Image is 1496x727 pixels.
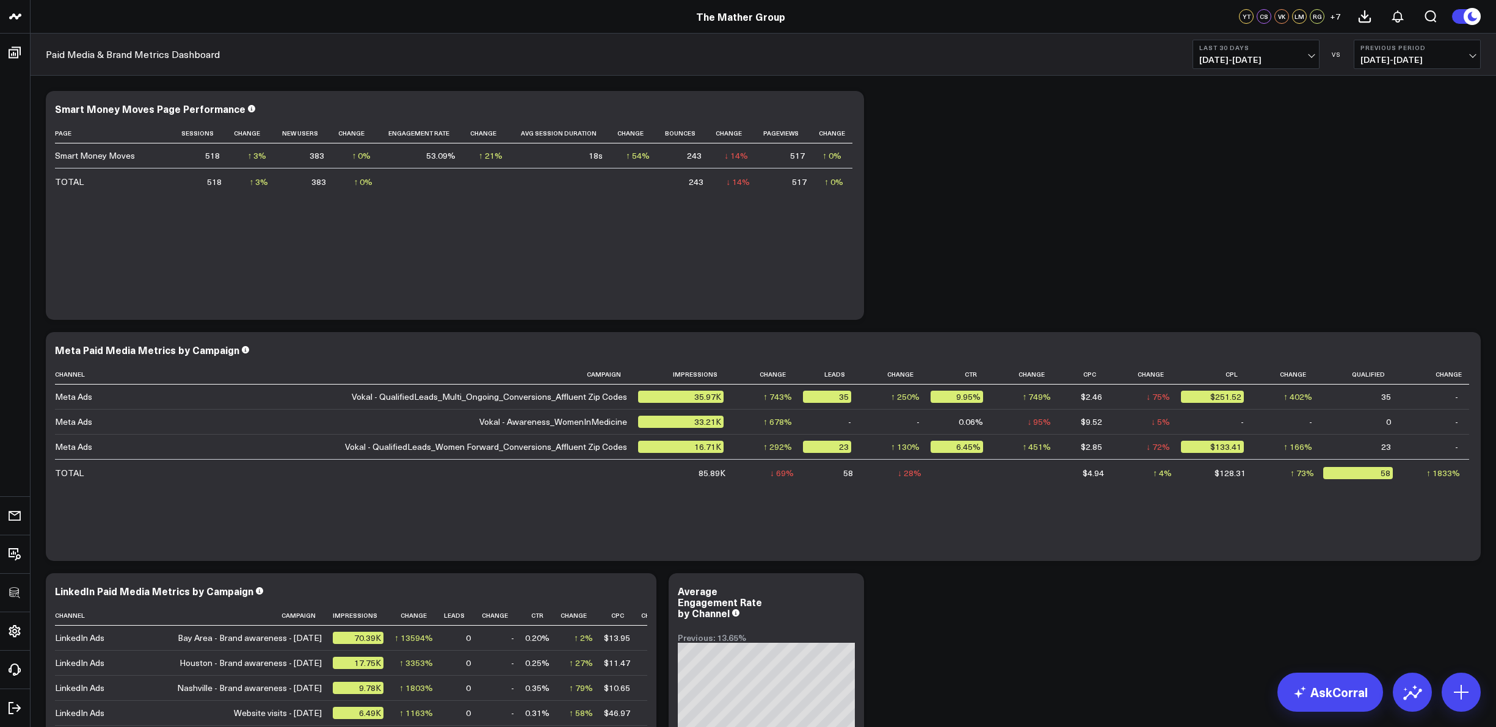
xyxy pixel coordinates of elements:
div: Meta Ads [55,416,92,428]
div: LinkedIn Ads [55,657,104,669]
div: ↑ 27% [569,657,593,669]
th: Leads [803,364,862,385]
th: Sessions [177,123,231,143]
div: ↓ 28% [898,467,921,479]
div: TOTAL [55,467,84,479]
div: 9.78K [333,682,383,694]
div: 70.39K [333,632,383,644]
div: LinkedIn Ads [55,707,104,719]
div: Vokal - QualifiedLeads_Women Forward_Conversions_Affluent Zip Codes [345,441,627,453]
div: ↑ 3% [247,150,266,162]
div: ↓ 69% [770,467,794,479]
th: Cpl [1181,364,1255,385]
div: - [511,657,514,669]
th: Leads [444,606,482,626]
div: Meta Ads [55,441,92,453]
div: Previous: 13.65% [678,633,855,643]
span: [DATE] - [DATE] [1199,55,1313,65]
div: ↓ 75% [1146,391,1170,403]
button: Previous Period[DATE]-[DATE] [1354,40,1481,69]
div: ↑ 451% [1022,441,1051,453]
div: 23 [1381,441,1391,453]
span: [DATE] - [DATE] [1360,55,1474,65]
th: Change [735,364,803,385]
div: - [1455,441,1458,453]
th: Ctr [931,364,994,385]
div: ↑ 166% [1284,441,1312,453]
div: VK [1274,9,1289,24]
div: Meta Paid Media Metrics by Campaign [55,343,239,356]
div: $2.46 [1081,391,1102,403]
div: $4.94 [1083,467,1104,479]
div: 85.89K [699,467,725,479]
div: ↑ 79% [569,682,593,694]
th: Change [862,364,931,385]
div: ↑ 678% [763,416,792,428]
div: Average Engagement Rate by Channel [678,584,762,620]
th: Avg Session Duration [514,123,614,143]
div: 17.75K [333,657,383,669]
div: ↑ 21% [479,150,503,162]
div: Website visits - [DATE] [234,707,322,719]
div: 0 [466,657,471,669]
div: ↓ 14% [726,176,750,188]
div: ↑ 0% [354,176,372,188]
div: - [1241,416,1244,428]
div: Vokal - QualifiedLeads_Multi_Ongoing_Conversions_Affluent Zip Codes [352,391,627,403]
th: Change [816,123,852,143]
div: $133.41 [1181,441,1244,453]
div: ↑ 54% [626,150,650,162]
div: LM [1292,9,1307,24]
div: - [1455,391,1458,403]
div: 518 [207,176,222,188]
th: Pageviews [759,123,816,143]
th: Cpc [604,606,641,626]
div: Bay Area - Brand awareness - [DATE] [178,632,322,644]
div: $9.52 [1081,416,1102,428]
th: Impressions [333,606,394,626]
div: 58 [1323,467,1393,479]
div: ↑ 292% [763,441,792,453]
div: 243 [689,176,703,188]
div: 35 [1381,391,1391,403]
div: 0.31% [525,707,550,719]
div: 0 [1386,416,1391,428]
div: - [511,682,514,694]
div: ↑ 1803% [399,682,433,694]
div: - [511,707,514,719]
div: ↓ 95% [1027,416,1051,428]
div: LinkedIn Ads [55,632,104,644]
div: $251.52 [1181,391,1244,403]
th: Engagement Rate [382,123,467,143]
div: $11.47 [604,657,630,669]
div: $13.95 [604,632,630,644]
div: 16.71K [638,441,724,453]
th: Campaign [177,606,333,626]
div: Smart Money Moves [55,150,135,162]
div: Vokal - Awareness_WomenInMedicine [479,416,627,428]
div: 517 [792,176,807,188]
th: Change [614,123,661,143]
th: Change [335,123,382,143]
div: ↑ 3% [249,176,268,188]
th: Change [394,606,444,626]
button: Last 30 Days[DATE]-[DATE] [1193,40,1320,69]
th: Qualified [1323,364,1402,385]
div: 35 [803,391,851,403]
span: + 7 [1330,12,1340,21]
div: $10.65 [604,682,630,694]
div: ↑ 13594% [394,632,433,644]
th: Change [561,606,604,626]
th: Bounces [661,123,712,143]
div: ↓ 72% [1146,441,1170,453]
div: ↑ 749% [1022,391,1051,403]
div: 243 [687,150,702,162]
div: 383 [310,150,324,162]
th: Ctr [525,606,561,626]
b: Last 30 Days [1199,44,1313,51]
th: Page [55,123,177,143]
div: 0.20% [525,632,550,644]
div: VS [1326,51,1348,58]
div: 9.95% [931,391,983,403]
th: Change [1113,364,1182,385]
